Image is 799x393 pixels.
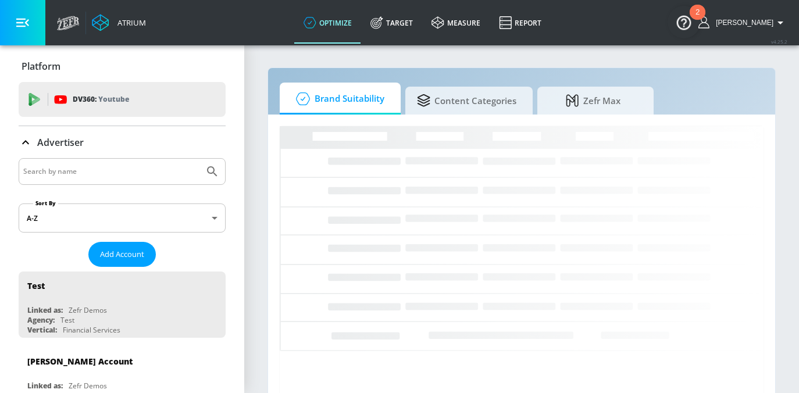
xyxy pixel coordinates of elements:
div: Zefr Demos [69,305,107,315]
div: Zefr Demos [69,381,107,391]
a: measure [422,2,490,44]
p: DV360: [73,93,129,106]
button: Add Account [88,242,156,267]
div: Agency: [27,315,55,325]
div: Advertiser [19,126,226,159]
a: Report [490,2,551,44]
div: Vertical: [27,325,57,335]
a: Target [361,2,422,44]
div: Test [60,315,74,325]
div: Linked as: [27,381,63,391]
button: Open Resource Center, 2 new notifications [668,6,700,38]
p: Youtube [98,93,129,105]
p: Platform [22,60,60,73]
div: Linked as: [27,305,63,315]
span: login as: brooke.armstrong@zefr.com [711,19,773,27]
span: v 4.25.2 [771,38,787,45]
div: Test [27,280,45,291]
label: Sort By [33,199,58,207]
div: Platform [19,50,226,83]
div: [PERSON_NAME] Account [27,356,133,367]
div: 2 [695,12,700,27]
div: TestLinked as:Zefr DemosAgency:TestVertical:Financial Services [19,271,226,338]
a: optimize [294,2,361,44]
span: Add Account [100,248,144,261]
div: A-Z [19,203,226,233]
div: Atrium [113,17,146,28]
span: Brand Suitability [291,85,384,113]
a: Atrium [92,14,146,31]
span: Content Categories [417,87,516,115]
span: Zefr Max [549,87,637,115]
button: [PERSON_NAME] [698,16,787,30]
div: Financial Services [63,325,120,335]
div: DV360: Youtube [19,82,226,117]
input: Search by name [23,164,199,179]
p: Advertiser [37,136,84,149]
